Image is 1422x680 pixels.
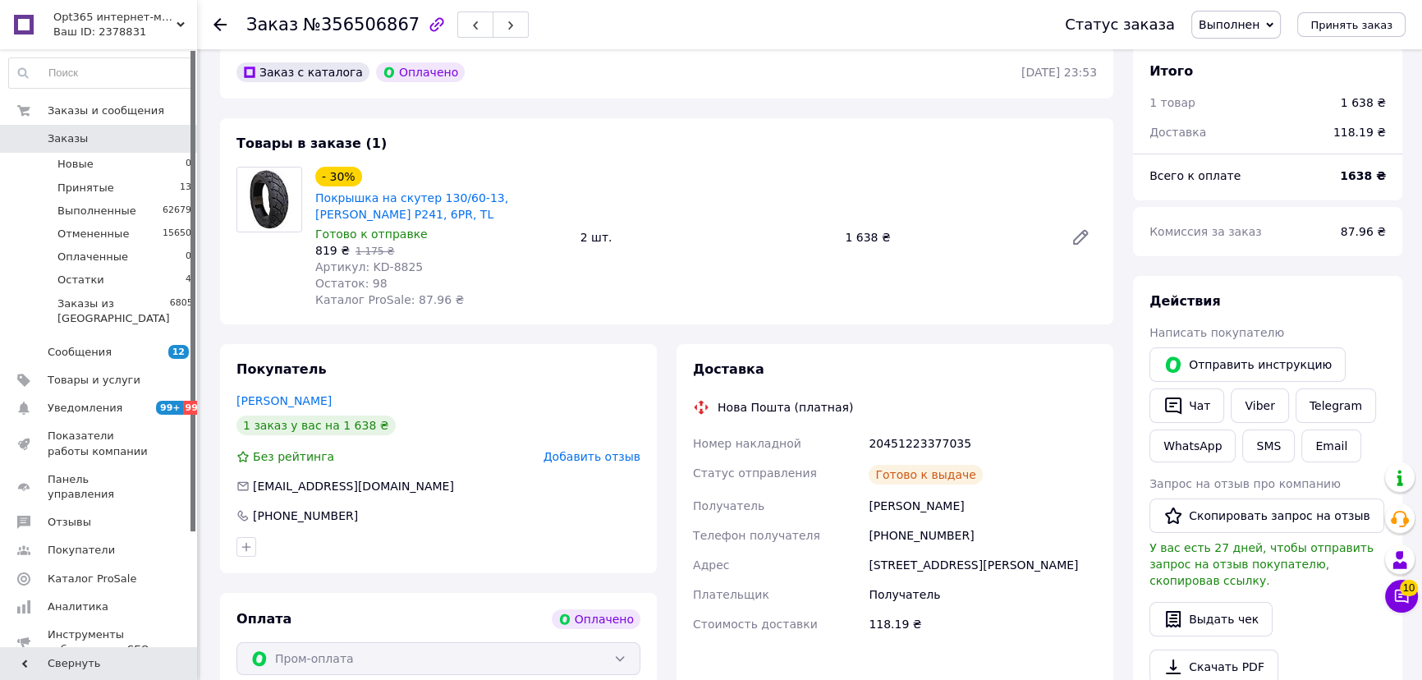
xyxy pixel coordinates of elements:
[156,401,183,415] span: 99+
[865,491,1100,521] div: [PERSON_NAME]
[186,157,191,172] span: 0
[251,508,360,524] div: [PHONE_NUMBER]
[48,515,91,530] span: Отзывы
[48,600,108,614] span: Аналитика
[869,465,982,485] div: Готово к выдаче
[1021,66,1097,79] time: [DATE] 23:53
[57,227,129,241] span: Отмененные
[693,558,729,572] span: Адрес
[57,296,170,326] span: Заказы из [GEOGRAPHIC_DATA]
[1341,225,1386,238] span: 87.96 ₴
[48,472,152,502] span: Панель управления
[1385,580,1418,613] button: Чат с покупателем10
[163,204,191,218] span: 62679
[236,611,291,627] span: Оплата
[1400,580,1418,596] span: 10
[180,181,191,195] span: 13
[57,273,104,287] span: Остатки
[57,157,94,172] span: Новые
[693,499,764,512] span: Получатель
[1310,19,1392,31] span: Принять заказ
[9,58,192,88] input: Поиск
[1149,169,1241,182] span: Всего к оплате
[57,204,136,218] span: Выполненные
[57,181,114,195] span: Принятые
[48,627,152,657] span: Инструменты вебмастера и SEO
[1149,541,1374,587] span: У вас есть 27 дней, чтобы отправить запрос на отзыв покупателю, скопировав ссылку.
[315,191,508,221] a: Покрышка на скутер 130/60-13, [PERSON_NAME] P241, 6PR, TL
[170,296,193,326] span: 6805
[236,136,387,151] span: Товары в заказе (1)
[315,227,428,241] span: Готово к отправке
[693,529,820,542] span: Телефон получателя
[236,416,396,435] div: 1 заказ у вас на 1 638 ₴
[693,618,818,631] span: Стоимость доставки
[48,543,115,558] span: Покупатели
[865,550,1100,580] div: [STREET_ADDRESS][PERSON_NAME]
[315,260,423,273] span: Артикул: KD-8825
[48,572,136,586] span: Каталог ProSale
[713,399,857,416] div: Нова Пошта (платная)
[186,273,191,287] span: 4
[838,226,1057,249] div: 1 638 ₴
[1297,12,1406,37] button: Принять заказ
[315,167,362,186] div: - 30%
[1149,602,1273,636] button: Выдать чек
[253,480,454,493] span: [EMAIL_ADDRESS][DOMAIN_NAME]
[1064,221,1097,254] a: Редактировать
[865,609,1100,639] div: 118.19 ₴
[246,15,298,34] span: Заказ
[48,401,122,416] span: Уведомления
[544,450,640,463] span: Добавить отзыв
[1149,477,1341,490] span: Запрос на отзыв про компанию
[552,609,640,629] div: Оплачено
[186,250,191,264] span: 0
[1149,126,1206,139] span: Доставка
[376,62,465,82] div: Оплачено
[1149,293,1221,309] span: Действия
[1323,114,1396,150] div: 118.19 ₴
[1149,225,1262,238] span: Комиссия за заказ
[1149,63,1193,79] span: Итого
[168,345,189,359] span: 12
[1149,499,1384,533] button: Скопировать запрос на отзыв
[1242,430,1295,462] button: SMS
[48,131,88,146] span: Заказы
[1149,430,1236,462] a: WhatsApp
[1296,388,1376,423] a: Telegram
[213,16,227,33] div: Вернуться назад
[183,401,210,415] span: 99+
[865,521,1100,550] div: [PHONE_NUMBER]
[53,25,197,39] div: Ваш ID: 2378831
[57,250,128,264] span: Оплаченные
[236,394,332,407] a: [PERSON_NAME]
[1149,96,1195,109] span: 1 товар
[1341,94,1386,111] div: 1 638 ₴
[1231,388,1288,423] a: Viber
[315,293,464,306] span: Каталог ProSale: 87.96 ₴
[574,226,839,249] div: 2 шт.
[253,450,334,463] span: Без рейтинга
[237,168,301,232] img: Покрышка на скутер 130/60-13, Wanda P241, 6PR, TL
[315,277,388,290] span: Остаток: 98
[1149,388,1224,423] button: Чат
[1065,16,1175,33] div: Статус заказа
[1301,430,1361,462] button: Email
[236,62,369,82] div: Заказ с каталога
[1199,18,1259,31] span: Выполнен
[865,580,1100,609] div: Получатель
[236,361,326,377] span: Покупатель
[48,345,112,360] span: Сообщения
[693,466,817,480] span: Статус отправления
[303,15,420,34] span: №356506867
[1340,169,1386,182] b: 1638 ₴
[355,246,394,257] span: 1 175 ₴
[315,244,350,257] span: 819 ₴
[163,227,191,241] span: 15650
[53,10,177,25] span: Opt365 интернет-магазин
[693,437,801,450] span: Номер накладной
[1149,326,1284,339] span: Написать покупателю
[48,373,140,388] span: Товары и услуги
[48,103,164,118] span: Заказы и сообщения
[865,429,1100,458] div: 20451223377035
